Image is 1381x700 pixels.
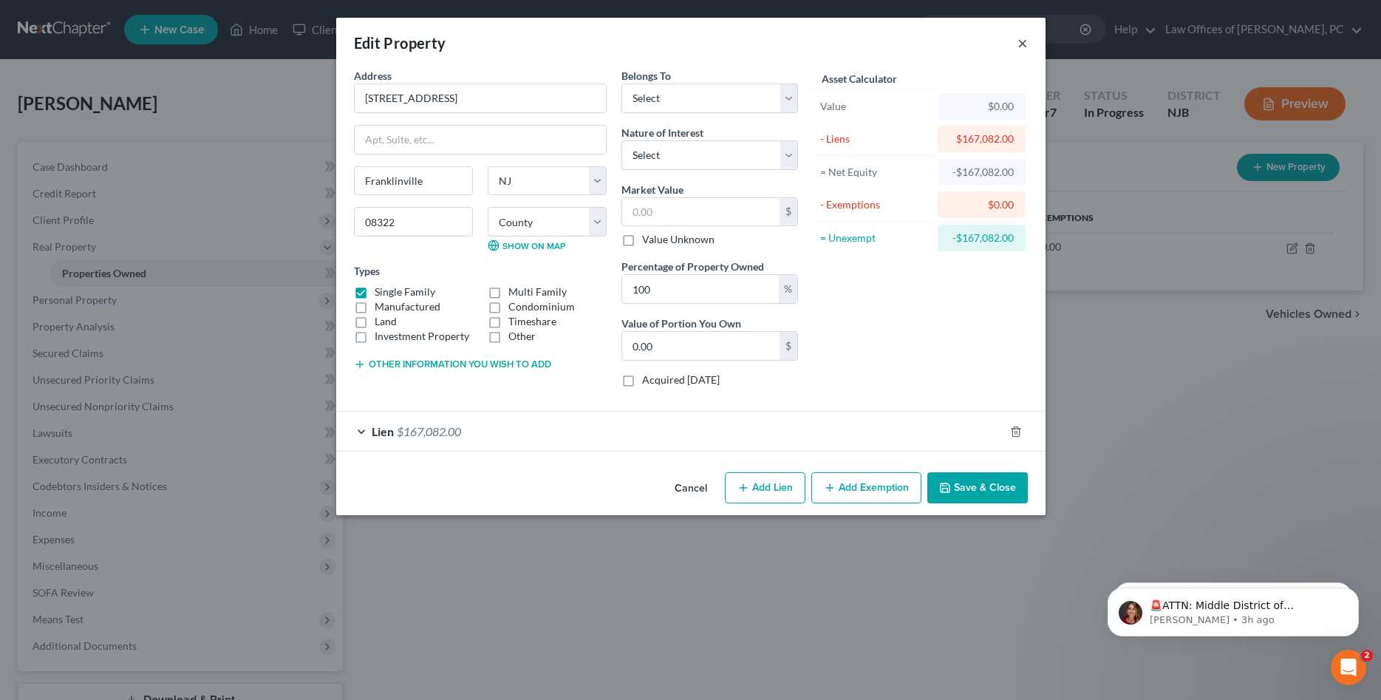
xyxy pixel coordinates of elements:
[375,285,435,299] label: Single Family
[355,84,606,112] input: Enter address...
[354,33,446,53] div: Edit Property
[622,332,780,360] input: 0.00
[725,472,805,503] button: Add Lien
[949,132,1014,146] div: $167,082.00
[375,329,469,344] label: Investment Property
[354,207,473,237] input: Enter zip...
[949,165,1014,180] div: -$167,082.00
[621,316,741,331] label: Value of Portion You Own
[949,231,1014,245] div: -$167,082.00
[820,99,932,114] div: Value
[927,472,1028,503] button: Save & Close
[508,314,556,329] label: Timeshare
[780,198,797,226] div: $
[621,182,683,197] label: Market Value
[820,197,932,212] div: - Exemptions
[355,167,472,195] input: Enter city...
[780,332,797,360] div: $
[1331,650,1366,685] iframe: Intercom live chat
[508,329,536,344] label: Other
[621,69,671,82] span: Belongs To
[779,275,797,303] div: %
[372,424,394,438] span: Lien
[822,71,897,86] label: Asset Calculator
[949,197,1014,212] div: $0.00
[642,373,720,387] label: Acquired [DATE]
[355,126,606,154] input: Apt, Suite, etc...
[375,299,440,314] label: Manufactured
[397,424,461,438] span: $167,082.00
[375,314,397,329] label: Land
[622,198,780,226] input: 0.00
[354,263,380,279] label: Types
[488,239,565,251] a: Show on Map
[354,69,392,82] span: Address
[1017,34,1028,52] button: ×
[663,474,719,503] button: Cancel
[820,231,932,245] div: = Unexempt
[622,275,779,303] input: 0.00
[508,285,567,299] label: Multi Family
[354,359,551,370] button: Other information you wish to add
[1361,650,1373,662] span: 2
[811,472,921,503] button: Add Exemption
[508,299,575,314] label: Condominium
[1085,557,1381,660] iframe: Intercom notifications message
[642,232,715,247] label: Value Unknown
[820,165,932,180] div: = Net Equity
[621,259,764,274] label: Percentage of Property Owned
[820,132,932,146] div: - Liens
[949,99,1014,114] div: $0.00
[621,125,703,140] label: Nature of Interest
